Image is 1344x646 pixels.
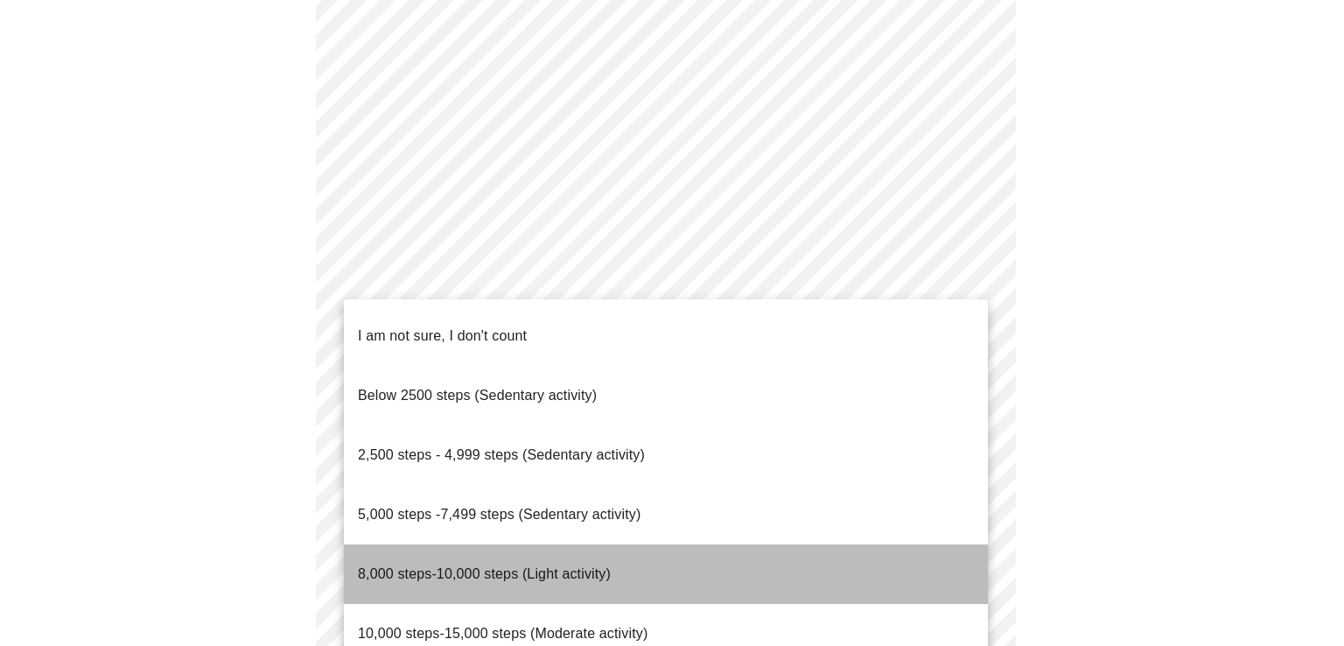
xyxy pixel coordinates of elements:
span: 2,500 steps - 4,999 steps (Sedentary activity) [358,447,645,462]
span: 5,000 steps -7,499 steps (Sedentary activity) [358,507,640,522]
span: I am not sure, I don't count [358,328,527,343]
span: 8,000 steps-10,000 steps (Light activity) [358,566,611,581]
span: 10,000 steps-15,000 steps (Moderate activity) [358,626,647,641]
span: Below 2500 steps (Sedentary activity) [358,388,597,403]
